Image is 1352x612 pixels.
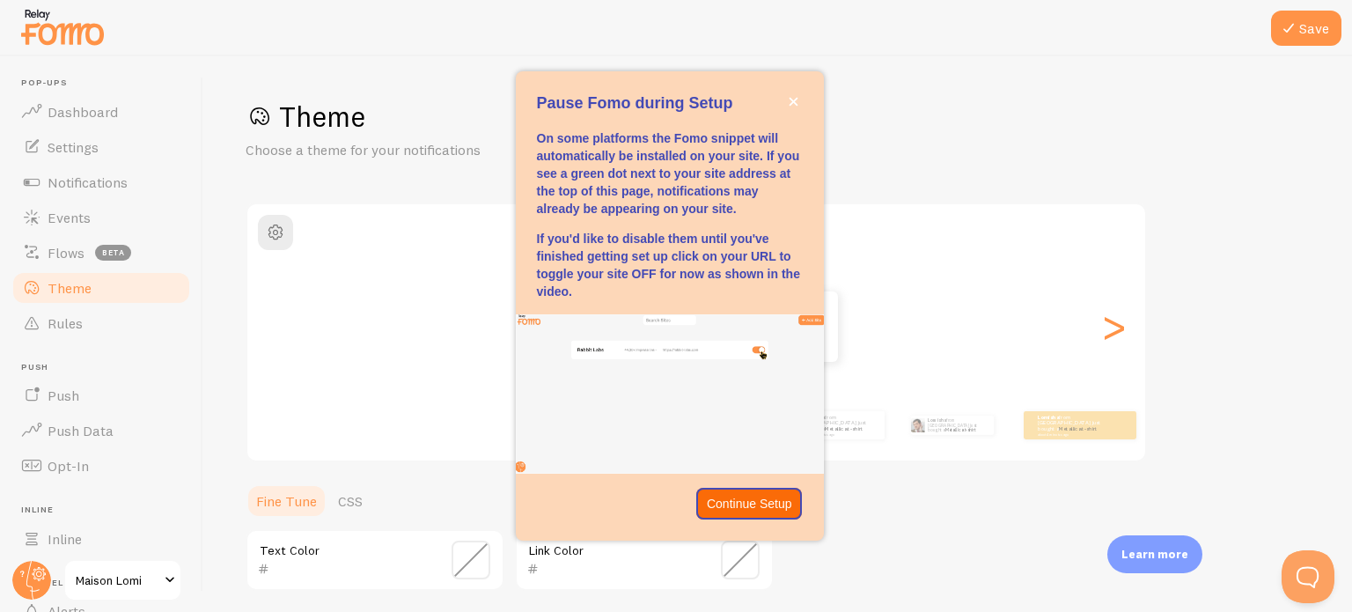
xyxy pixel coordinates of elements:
div: Next slide [1103,263,1124,390]
p: from [GEOGRAPHIC_DATA] just bought a [1038,414,1108,436]
p: Learn more [1121,546,1188,563]
a: Metallica t-shirt [1059,425,1097,432]
span: Events [48,209,91,226]
span: Inline [48,530,82,548]
img: fomo-relay-logo-orange.svg [18,4,107,49]
div: Learn more [1107,535,1202,573]
a: Push Data [11,413,192,448]
h2: Classic [247,215,1145,242]
img: Fomo [910,418,924,432]
p: Choose a theme for your notifications [246,140,668,160]
a: Settings [11,129,192,165]
strong: Lomisha [928,417,946,423]
p: from [GEOGRAPHIC_DATA] just bought a [928,416,987,435]
a: Notifications [11,165,192,200]
span: Dashboard [48,103,118,121]
p: Pause Fomo during Setup [537,92,803,115]
span: beta [95,245,131,261]
strong: Lomisha [1038,414,1059,421]
a: Push [11,378,192,413]
small: about 4 minutes ago [1038,432,1106,436]
span: Theme [48,279,92,297]
p: Continue Setup [707,495,792,512]
span: Rules [48,314,83,332]
a: Dashboard [11,94,192,129]
span: Opt-In [48,457,89,475]
a: Theme [11,270,192,306]
a: Inline [11,521,192,557]
div: Pause Fomo during Setup [516,71,824,540]
span: Pop-ups [21,77,192,89]
span: Push [21,362,192,373]
h1: Theme [246,99,1310,135]
small: about 4 minutes ago [804,432,876,436]
button: close, [784,92,803,111]
p: from [GEOGRAPHIC_DATA] just bought a [804,414,878,436]
span: Maison Lomi [76,570,159,591]
a: CSS [327,483,373,519]
a: Rules [11,306,192,341]
a: Opt-In [11,448,192,483]
span: Notifications [48,173,128,191]
iframe: Help Scout Beacon - Open [1282,550,1334,603]
span: Push Data [48,422,114,439]
a: Flows beta [11,235,192,270]
a: Metallica t-shirt [825,425,863,432]
a: Fine Tune [246,483,327,519]
span: Inline [21,505,192,516]
a: Metallica t-shirt [945,427,975,432]
span: Push [48,387,79,404]
a: Events [11,200,192,235]
button: Continue Setup [696,488,803,520]
p: On some platforms the Fomo snippet will automatically be installed on your site. If you see a gre... [537,129,803,218]
p: If you'd like to disable them until you've finished getting set up click on your URL to toggle yo... [537,230,803,300]
span: Settings [48,138,99,156]
span: Flows [48,244,84,262]
a: Maison Lomi [63,559,182,601]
